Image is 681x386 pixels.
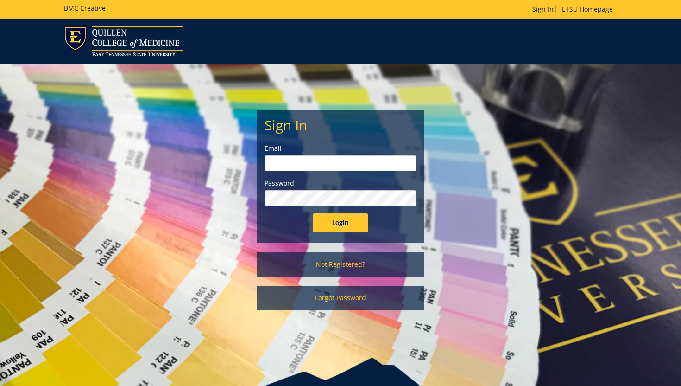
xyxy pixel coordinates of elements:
h2: Sign In [265,117,416,133]
p: | [532,5,618,14]
a: ETSU Homepage [557,5,618,13]
img: ETSU logo [64,26,183,56]
label: Password [265,179,416,188]
a: Forgot Password [257,286,424,310]
input: Login [313,213,368,232]
a: Not Registered? [257,252,424,277]
a: Sign In [532,5,554,13]
h5: BMC Creative [64,5,106,12]
label: Email [265,144,416,153]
